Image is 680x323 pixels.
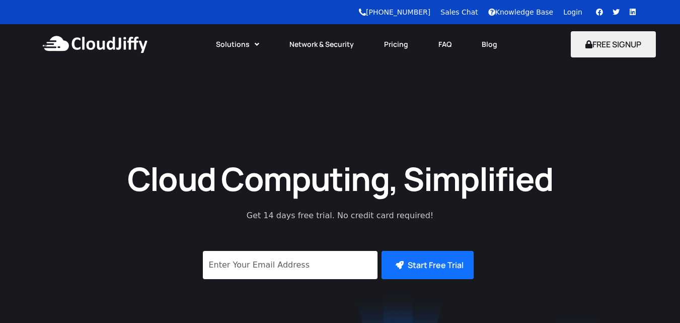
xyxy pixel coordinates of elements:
[488,8,554,16] a: Knowledge Base
[369,33,423,55] a: Pricing
[440,8,478,16] a: Sales Chat
[563,8,582,16] a: Login
[359,8,430,16] a: [PHONE_NUMBER]
[423,33,467,55] a: FAQ
[571,39,656,50] a: FREE SIGNUP
[571,31,656,57] button: FREE SIGNUP
[114,158,567,200] h1: Cloud Computing, Simplified
[202,210,479,222] p: Get 14 days free trial. No credit card required!
[201,33,274,55] a: Solutions
[274,33,369,55] a: Network & Security
[203,251,377,279] input: Enter Your Email Address
[382,251,474,279] button: Start Free Trial
[467,33,512,55] a: Blog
